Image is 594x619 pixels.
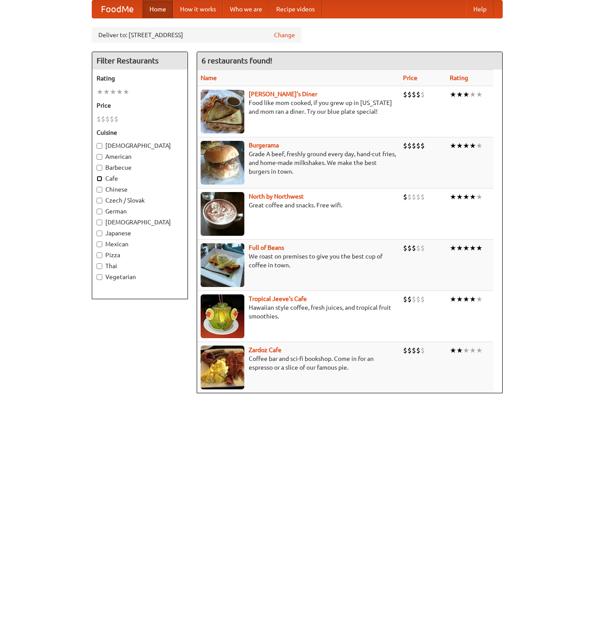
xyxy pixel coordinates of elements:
[420,294,425,304] li: $
[249,142,279,149] a: Burgerama
[97,220,102,225] input: [DEMOGRAPHIC_DATA]
[97,101,183,110] h5: Price
[403,90,407,99] li: $
[403,192,407,202] li: $
[403,141,407,150] li: $
[173,0,223,18] a: How it works
[463,90,469,99] li: ★
[97,251,183,259] label: Pizza
[201,354,396,372] p: Coffee bar and sci-fi bookshop. Come in for an espresso or a slice of our famous pie.
[463,346,469,355] li: ★
[403,346,407,355] li: $
[105,114,110,124] li: $
[412,294,416,304] li: $
[97,185,183,194] label: Chinese
[201,201,396,210] p: Great coffee and snacks. Free wifi.
[407,243,412,253] li: $
[97,231,102,236] input: Japanese
[469,294,476,304] li: ★
[450,90,456,99] li: ★
[412,192,416,202] li: $
[201,98,396,116] p: Food like mom cooked, if you grew up in [US_STATE] and mom ran a diner. Try our blue plate special!
[249,193,304,200] a: North by Northwest
[249,91,317,98] a: [PERSON_NAME]'s Diner
[97,209,102,214] input: German
[407,141,412,150] li: $
[249,295,307,302] a: Tropical Jeeve's Cafe
[97,154,102,160] input: American
[97,114,101,124] li: $
[249,346,281,353] a: Zardoz Cafe
[97,152,183,161] label: American
[110,114,114,124] li: $
[476,141,483,150] li: ★
[201,303,396,321] p: Hawaiian style coffee, fresh juices, and tropical fruit smoothies.
[201,74,217,81] a: Name
[476,294,483,304] li: ★
[97,240,183,248] label: Mexican
[463,141,469,150] li: ★
[476,346,483,355] li: ★
[97,165,102,171] input: Barbecue
[97,174,183,183] label: Cafe
[403,74,417,81] a: Price
[97,241,102,247] input: Mexican
[201,90,244,133] img: sallys.jpg
[416,294,420,304] li: $
[420,346,425,355] li: $
[407,294,412,304] li: $
[201,243,244,287] img: beans.jpg
[97,141,183,150] label: [DEMOGRAPHIC_DATA]
[456,243,463,253] li: ★
[450,192,456,202] li: ★
[456,90,463,99] li: ★
[403,294,407,304] li: $
[97,263,102,269] input: Thai
[469,90,476,99] li: ★
[450,74,468,81] a: Rating
[463,294,469,304] li: ★
[412,243,416,253] li: $
[466,0,493,18] a: Help
[416,192,420,202] li: $
[476,243,483,253] li: ★
[274,31,295,39] a: Change
[92,52,188,70] h4: Filter Restaurants
[142,0,173,18] a: Home
[456,294,463,304] li: ★
[469,192,476,202] li: ★
[97,176,102,182] input: Cafe
[97,163,183,172] label: Barbecue
[97,207,183,216] label: German
[97,196,183,205] label: Czech / Slovak
[476,90,483,99] li: ★
[403,243,407,253] li: $
[97,198,102,203] input: Czech / Slovak
[114,114,118,124] li: $
[97,229,183,238] label: Japanese
[103,87,110,97] li: ★
[456,141,463,150] li: ★
[97,143,102,149] input: [DEMOGRAPHIC_DATA]
[407,90,412,99] li: $
[223,0,269,18] a: Who we are
[92,27,302,43] div: Deliver to: [STREET_ADDRESS]
[416,141,420,150] li: $
[412,90,416,99] li: $
[201,56,272,65] ng-pluralize: 6 restaurants found!
[97,252,102,258] input: Pizza
[123,87,129,97] li: ★
[97,74,183,83] h5: Rating
[456,192,463,202] li: ★
[416,90,420,99] li: $
[456,346,463,355] li: ★
[201,150,396,176] p: Grade A beef, freshly ground every day, hand-cut fries, and home-made milkshakes. We make the bes...
[249,244,284,251] a: Full of Beans
[416,243,420,253] li: $
[97,218,183,227] label: [DEMOGRAPHIC_DATA]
